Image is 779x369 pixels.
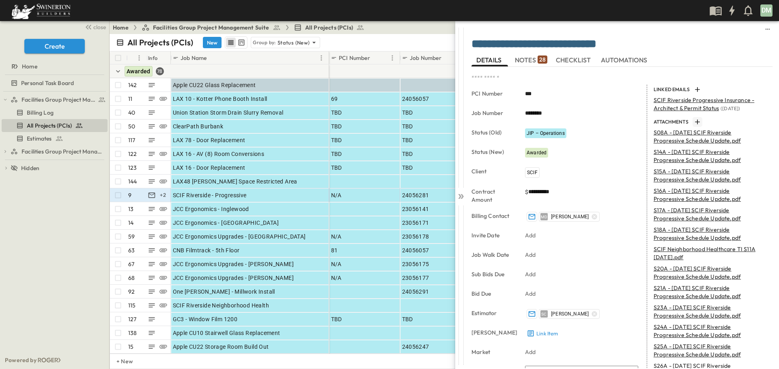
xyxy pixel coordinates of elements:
span: GC3 - Window Film 1200 [173,315,238,323]
p: S23A - [DATE] SCIF Riverside Progressive Schedule Update.pdf [654,303,756,320]
p: Add [525,251,536,259]
p: Job Name [181,54,207,62]
span: N/A [331,191,342,199]
p: 59 [128,232,135,241]
p: Link Item [536,330,558,337]
p: S08A - [DATE] SCIF Riverside Progressive Schedule Update.pdf [654,128,756,145]
span: TBD [402,315,413,323]
p: PCI Number [471,90,514,98]
p: 127 [128,315,137,323]
p: Bid Due [471,290,514,298]
p: 63 [128,246,135,254]
p: S16A - [DATE] SCIF Riverside Progressive Schedule Update.pdf [654,187,756,203]
p: + New [116,357,121,365]
span: JCC Ergonomics Upgrades - [PERSON_NAME] [173,274,294,282]
div: test [2,77,108,90]
span: 24056247 [402,343,429,351]
p: Add [525,270,536,278]
span: TBD [331,122,342,130]
span: LAX 10 - Kotter Phone Booth Install [173,95,267,103]
span: 24056057 [402,95,429,103]
p: Billing Contact [471,212,514,220]
p: S20A - [DATE] SCIF Riverside Progressive Schedule Update.pdf [654,264,756,281]
span: 24056281 [402,191,429,199]
p: 9 [128,191,131,199]
p: SCIF Neighborhood Healthcare TI S11A [DATE].pdf [654,245,756,261]
span: SCIF Riverside - Progressive [173,191,247,199]
p: ATTACHMENTS [654,119,691,125]
p: Status (Old) [471,128,514,137]
div: test [2,145,108,158]
span: Personal Task Board [21,79,74,87]
span: 23056171 [402,219,429,227]
p: S21A - [DATE] SCIF Riverside Progressive Schedule Update.pdf [654,284,756,300]
p: S18A - [DATE] SCIF Riverside Progressive Schedule Update.pdf [654,226,756,242]
p: S24A - [DATE] SCIF Riverside Progressive Schedule Update.pdf [654,323,756,339]
span: TBD [331,109,342,117]
span: $ [525,189,528,195]
p: 123 [128,164,137,172]
span: SC [541,314,547,314]
span: Union Station Storm Drain Slurry Removal [173,109,284,117]
span: One [PERSON_NAME] - Millwork Install [173,288,275,296]
span: Facilities Group Project Management Suite (Copy) [22,147,104,156]
span: TBD [402,109,413,117]
button: Create [24,39,85,53]
span: TBD [402,122,413,130]
p: Client [471,167,514,175]
span: 23056177 [402,274,429,282]
div: # [126,51,146,64]
div: 78 [156,67,164,75]
p: Market [471,348,514,356]
div: test [2,132,108,145]
button: Sort [208,53,217,62]
p: Invite Date [471,231,514,239]
div: + 2 [158,190,168,200]
span: Home [22,62,37,70]
p: Status (New) [278,38,310,47]
span: 24056057 [402,246,429,254]
button: sidedrawer-menu [763,24,773,34]
button: row view [226,38,236,47]
button: Menu [316,53,326,63]
span: [PERSON_NAME] [551,213,589,220]
span: JCC Ergonomics - Inglewood [173,205,249,213]
span: LAX 16 - AV (8) Room Conversions [173,150,265,158]
span: [PERSON_NAME] [551,311,589,317]
button: Sort [129,53,138,62]
span: NOTES [515,56,547,64]
span: 23056175 [402,260,429,268]
nav: breadcrumbs [113,23,369,32]
p: Group by: [253,38,276,47]
div: test [2,93,108,106]
p: Job Number [410,54,441,62]
button: Link Item [525,328,560,339]
p: S14A - [DATE] SCIF Riverside Progressive Schedule Update.pdf [654,148,756,164]
span: close [93,23,106,31]
span: N/A [331,274,342,282]
p: 144 [128,177,137,186]
span: Billing Log [27,109,54,117]
button: kanban view [236,38,246,47]
span: ( [DATE] ) [721,105,740,111]
span: JCC Ergonomics Upgrades - [GEOGRAPHIC_DATA] [173,232,306,241]
span: LAX 78 - Door Replacement [173,136,245,144]
p: S25A - [DATE] SCIF Riverside Progressive Schedule Update.pdf [654,342,756,358]
div: test [2,119,108,132]
p: Status (New) [471,148,514,156]
p: Contract Amount [471,188,514,204]
img: 6c363589ada0b36f064d841b69d3a419a338230e66bb0a533688fa5cc3e9e735.png [10,2,72,19]
p: PCI Number [339,54,370,62]
span: SCIF Riverside Neighborhood Health [173,301,269,309]
span: Hidden [21,164,39,172]
a: Home [113,23,129,32]
button: Menu [134,53,144,63]
span: Awarded [527,150,547,156]
span: LAX 16 - Door Replacement [173,164,245,172]
span: TBD [402,164,413,172]
p: 40 [128,109,135,117]
button: Menu [387,53,397,63]
span: 23056141 [402,205,429,213]
p: 117 [128,136,136,144]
